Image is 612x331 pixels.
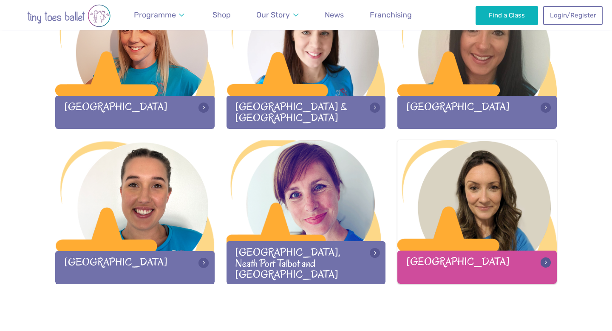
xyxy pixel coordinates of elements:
[370,10,412,19] span: Franchising
[543,6,603,25] a: Login/Register
[212,10,231,19] span: Shop
[227,241,386,284] div: [GEOGRAPHIC_DATA], Neath Port Talbot and [GEOGRAPHIC_DATA]
[476,6,538,25] a: Find a Class
[227,140,386,284] a: [GEOGRAPHIC_DATA], Neath Port Talbot and [GEOGRAPHIC_DATA]
[397,140,557,283] a: [GEOGRAPHIC_DATA]
[321,6,348,25] a: News
[397,251,557,283] div: [GEOGRAPHIC_DATA]
[9,4,128,27] img: tiny toes ballet
[397,96,557,128] div: [GEOGRAPHIC_DATA]
[55,96,215,128] div: [GEOGRAPHIC_DATA]
[325,10,344,19] span: News
[55,140,215,284] a: [GEOGRAPHIC_DATA]
[134,10,176,19] span: Programme
[256,10,290,19] span: Our Story
[366,6,416,25] a: Franchising
[227,96,386,128] div: [GEOGRAPHIC_DATA] & [GEOGRAPHIC_DATA]
[55,251,215,284] div: [GEOGRAPHIC_DATA]
[209,6,235,25] a: Shop
[252,6,303,25] a: Our Story
[130,6,189,25] a: Programme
